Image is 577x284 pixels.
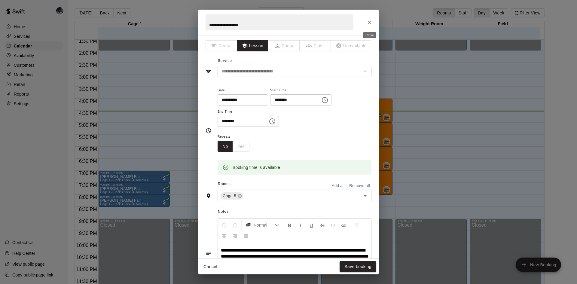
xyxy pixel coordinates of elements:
button: Insert Link [339,220,349,231]
button: Center Align [219,231,229,241]
button: Format Underline [306,220,316,231]
div: The service of an existing booking cannot be changed [218,66,371,77]
button: Format Strikethrough [317,220,327,231]
span: The type of an existing booking cannot be changed [300,40,331,51]
div: Booking time is available [233,162,280,173]
button: Add all [328,181,348,191]
button: Close [364,17,375,28]
input: Choose date, selected date is Aug 15, 2025 [218,94,264,105]
span: Date [218,87,268,95]
button: Formatting Options [243,220,282,231]
div: Close [363,32,376,38]
svg: Notes [206,250,212,256]
span: Start Time [270,87,331,95]
span: Repeats [218,133,254,141]
svg: Timing [206,128,212,134]
span: Cage 5 [220,193,239,199]
span: The type of an existing booking cannot be changed [268,40,300,51]
span: The type of an existing booking cannot be changed [331,40,371,51]
button: Save booking [340,261,376,272]
button: Redo [230,220,240,231]
span: The type of an existing booking cannot be changed [206,40,237,51]
button: Right Align [230,231,240,241]
button: Choose time, selected time is 7:00 PM [319,94,331,106]
button: Format Italics [295,220,306,231]
button: Choose time, selected time is 8:00 PM [266,115,278,127]
span: Service [218,59,232,63]
button: Justify Align [241,231,251,241]
div: Cage 5 [220,192,243,200]
button: Lesson [237,40,268,51]
span: Rooms [218,182,231,186]
span: Notes [218,207,371,217]
button: Insert Code [328,220,338,231]
button: Open [361,192,369,200]
button: Cancel [201,261,220,272]
svg: Service [206,68,212,74]
span: End Time [218,108,279,116]
span: Normal [254,222,275,228]
button: Left Align [352,220,362,231]
svg: Rooms [206,193,212,199]
div: outlined button group [218,141,249,152]
button: No [218,141,233,152]
button: Remove all [348,181,371,191]
button: Undo [219,220,229,231]
button: Format Bold [285,220,295,231]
